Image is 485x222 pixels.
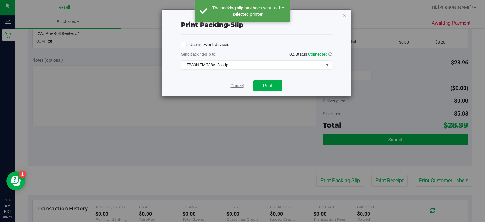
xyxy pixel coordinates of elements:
[253,80,282,91] button: Print
[323,61,331,69] span: select
[181,21,243,28] span: Print packing-slip
[6,171,25,190] iframe: Resource center
[181,51,216,57] label: Send packing-slip to:
[19,171,26,178] iframe: Resource center unread badge
[211,5,285,17] div: The packing slip has been sent to the selected printer.
[231,82,244,89] a: Cancel
[308,52,327,57] span: Connected
[263,83,272,88] span: Print
[289,52,332,57] span: QZ Status:
[181,41,229,48] label: Use network devices
[181,61,324,69] span: EPSON TM-T88VI Receipt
